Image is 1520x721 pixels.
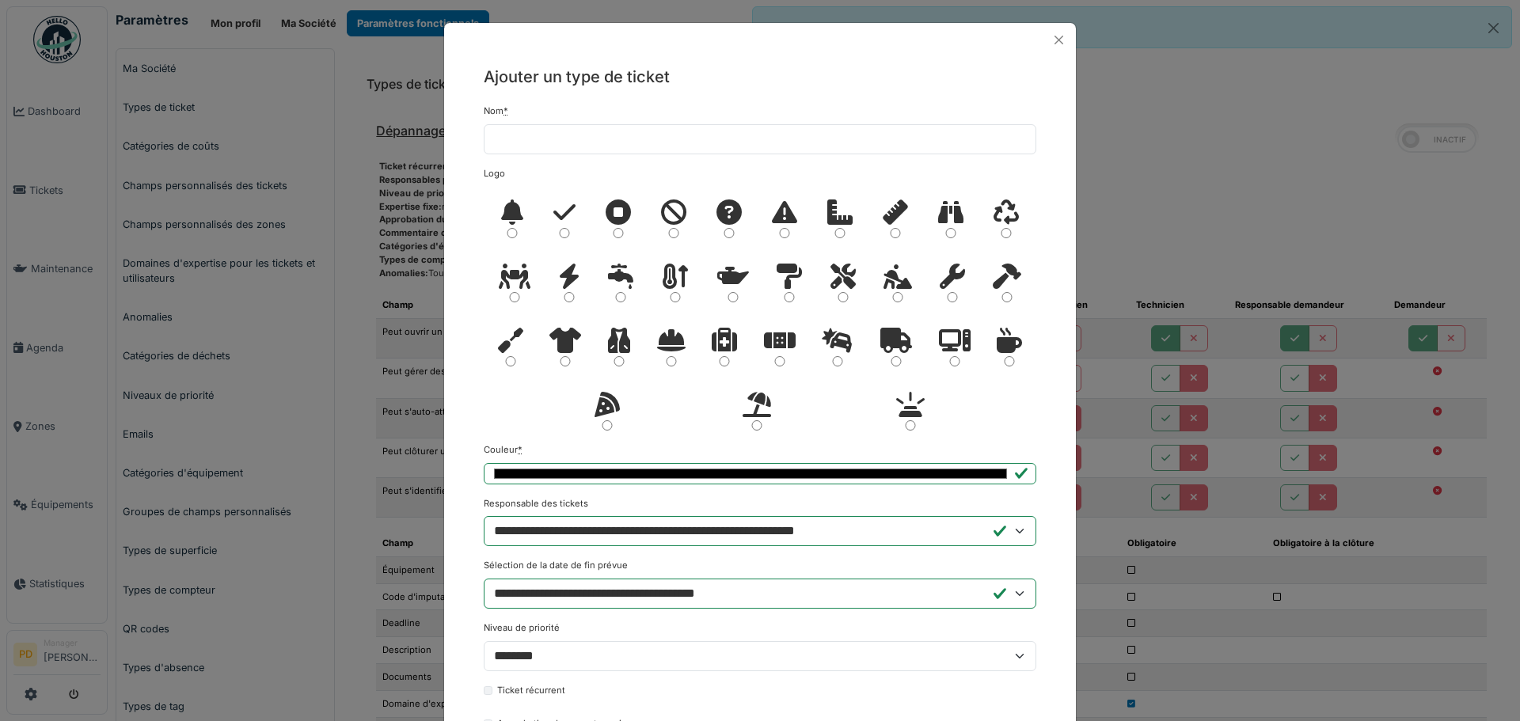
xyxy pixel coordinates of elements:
label: Niveau de priorité [484,621,560,635]
abbr: Requis [503,105,508,116]
label: Couleur [484,443,522,457]
label: Sélection de la date de fin prévue [484,559,628,572]
label: Ticket récurrent [497,684,565,697]
label: Nom [484,104,508,118]
h5: Ajouter un type de ticket [484,65,1036,89]
abbr: Requis [518,444,522,455]
button: Close [1048,29,1070,51]
label: Logo [484,167,505,180]
label: Responsable des tickets [484,497,588,510]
